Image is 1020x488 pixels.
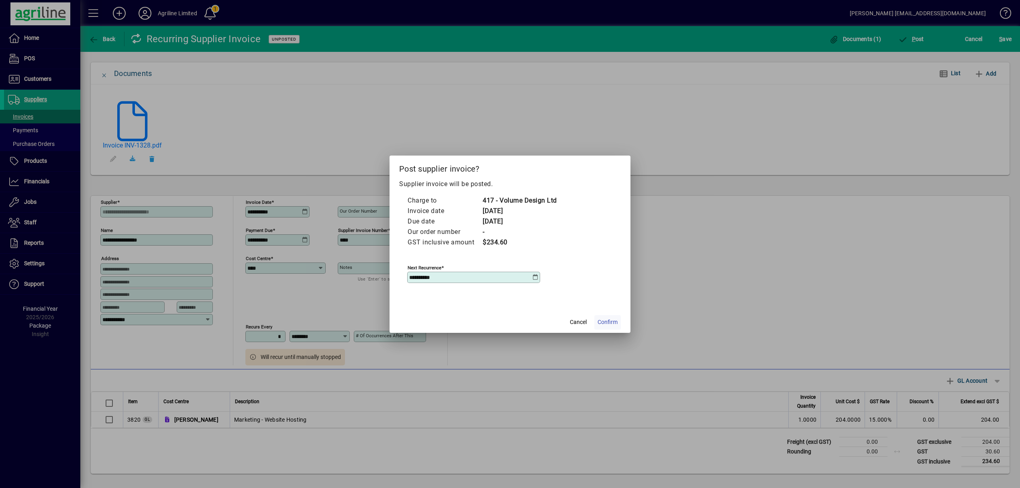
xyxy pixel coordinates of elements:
[598,318,618,326] span: Confirm
[407,237,482,248] td: GST inclusive amount
[390,156,630,179] h2: Post supplier invoice?
[482,216,557,227] td: [DATE]
[407,227,482,237] td: Our order number
[565,315,591,330] button: Cancel
[399,179,621,189] p: Supplier invoice will be posted.
[482,195,557,206] td: 417 - Volume Design Ltd
[407,206,482,216] td: Invoice date
[482,237,557,248] td: $234.60
[408,265,441,270] mat-label: Next recurrence
[570,318,587,326] span: Cancel
[482,227,557,237] td: -
[482,206,557,216] td: [DATE]
[407,195,482,206] td: Charge to
[594,315,621,330] button: Confirm
[407,216,482,227] td: Due date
